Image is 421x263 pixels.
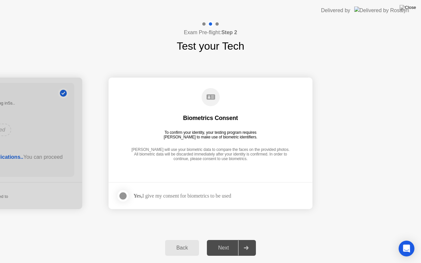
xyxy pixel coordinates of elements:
div: Next [209,245,238,251]
h4: Exam Pre-flight: [184,29,237,36]
img: Delivered by Rosalyn [354,7,409,14]
div: Back [167,245,197,251]
div: [PERSON_NAME] will use your biometric data to compare the faces on the provided photos. All biome... [130,147,291,162]
button: Back [165,240,199,256]
div: Biometrics Consent [183,114,238,122]
div: Open Intercom Messenger [399,241,414,256]
h1: Test your Tech [177,38,244,54]
div: I give my consent for biometrics to be used [134,193,231,199]
b: Step 2 [221,30,237,35]
img: Close [400,5,416,10]
div: Delivered by [321,7,350,14]
div: To confirm your identity, your testing program requires [PERSON_NAME] to make use of biometric id... [161,130,260,139]
strong: Yes, [134,193,142,199]
button: Next [207,240,256,256]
